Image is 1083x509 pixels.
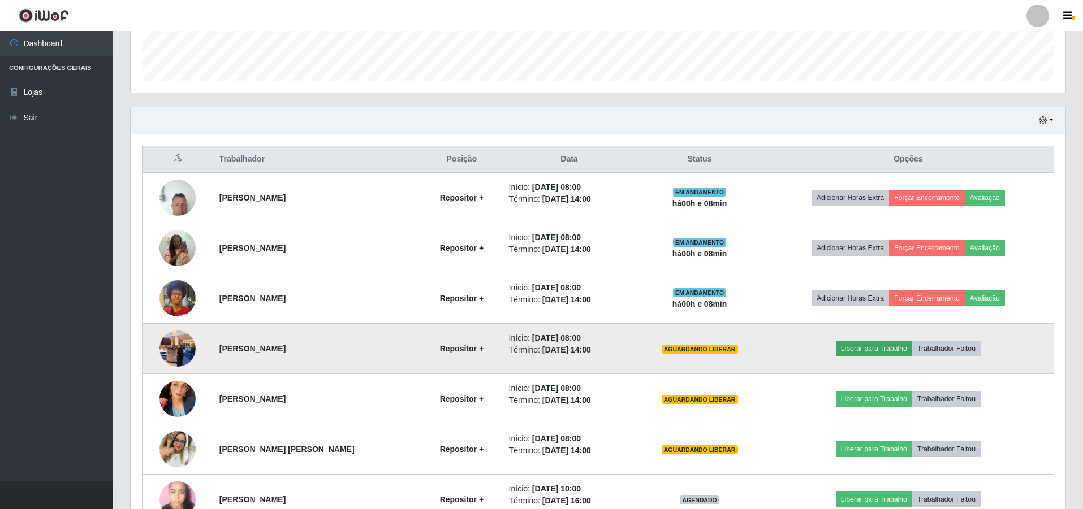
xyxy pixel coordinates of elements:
[159,224,196,272] img: 1748098636928.jpeg
[219,495,286,504] strong: [PERSON_NAME]
[440,445,484,454] strong: Repositor +
[509,382,630,394] li: Início:
[421,146,502,173] th: Posição
[532,283,581,292] time: [DATE] 08:00
[440,394,484,403] strong: Repositor +
[672,299,727,308] strong: há 00 h e 08 min
[219,243,286,253] strong: [PERSON_NAME]
[542,295,591,304] time: [DATE] 14:00
[836,391,912,407] button: Liberar para Trabalho
[889,240,965,256] button: Forçar Encerramento
[912,491,981,507] button: Trabalhador Faltou
[532,233,581,242] time: [DATE] 08:00
[509,243,630,255] li: Término:
[532,484,581,493] time: [DATE] 10:00
[662,395,738,404] span: AGUARDANDO LIBERAR
[440,294,484,303] strong: Repositor +
[532,333,581,342] time: [DATE] 08:00
[763,146,1054,173] th: Opções
[509,433,630,445] li: Início:
[219,294,286,303] strong: [PERSON_NAME]
[680,495,719,504] span: AGENDADO
[159,324,196,372] img: 1755095833793.jpeg
[889,290,965,306] button: Forçar Encerramento
[159,367,196,431] img: 1755793919031.jpeg
[673,238,727,247] span: EM ANDAMENTO
[440,344,484,353] strong: Repositor +
[213,146,421,173] th: Trabalhador
[542,446,591,455] time: [DATE] 14:00
[502,146,637,173] th: Data
[636,146,762,173] th: Status
[219,394,286,403] strong: [PERSON_NAME]
[542,194,591,203] time: [DATE] 14:00
[912,391,981,407] button: Trabalhador Faltou
[673,188,727,197] span: EM ANDAMENTO
[542,496,591,505] time: [DATE] 16:00
[509,344,630,356] li: Término:
[509,282,630,294] li: Início:
[673,288,727,297] span: EM ANDAMENTO
[672,199,727,208] strong: há 00 h e 08 min
[812,190,889,206] button: Adicionar Horas Extra
[509,394,630,406] li: Término:
[662,345,738,354] span: AGUARDANDO LIBERAR
[662,445,738,454] span: AGUARDANDO LIBERAR
[19,8,69,23] img: CoreUI Logo
[440,495,484,504] strong: Repositor +
[509,445,630,456] li: Término:
[440,243,484,253] strong: Repositor +
[219,193,286,202] strong: [PERSON_NAME]
[509,294,630,306] li: Término:
[509,483,630,495] li: Início:
[965,240,1005,256] button: Avaliação
[836,491,912,507] button: Liberar para Trabalho
[532,384,581,393] time: [DATE] 08:00
[812,240,889,256] button: Adicionar Horas Extra
[836,441,912,457] button: Liberar para Trabalho
[672,249,727,258] strong: há 00 h e 08 min
[509,181,630,193] li: Início:
[965,190,1005,206] button: Avaliação
[912,441,981,457] button: Trabalhador Faltou
[509,232,630,243] li: Início:
[159,274,196,322] img: 1751330520607.jpeg
[440,193,484,202] strong: Repositor +
[509,332,630,344] li: Início:
[836,341,912,356] button: Liberar para Trabalho
[912,341,981,356] button: Trabalhador Faltou
[219,445,355,454] strong: [PERSON_NAME] [PERSON_NAME]
[532,182,581,192] time: [DATE] 08:00
[812,290,889,306] button: Adicionar Horas Extra
[542,245,591,254] time: [DATE] 14:00
[159,431,196,467] img: 1755998859963.jpeg
[889,190,965,206] button: Forçar Encerramento
[965,290,1005,306] button: Avaliação
[542,345,591,354] time: [DATE] 14:00
[159,173,196,221] img: 1745320094087.jpeg
[542,395,591,404] time: [DATE] 14:00
[532,434,581,443] time: [DATE] 08:00
[509,193,630,205] li: Término:
[509,495,630,507] li: Término:
[219,344,286,353] strong: [PERSON_NAME]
